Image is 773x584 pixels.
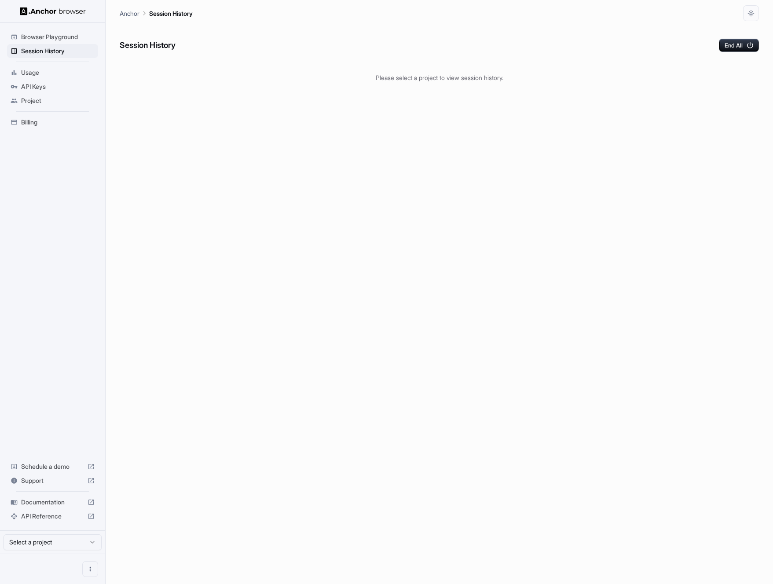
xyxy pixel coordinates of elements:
[120,39,176,52] h6: Session History
[7,115,98,129] div: Billing
[7,44,98,58] div: Session History
[21,47,95,55] span: Session History
[21,476,84,485] span: Support
[7,460,98,474] div: Schedule a demo
[719,39,759,52] button: End All
[20,7,86,15] img: Anchor Logo
[7,474,98,488] div: Support
[21,462,84,471] span: Schedule a demo
[21,512,84,521] span: API Reference
[21,33,95,41] span: Browser Playground
[120,73,759,82] p: Please select a project to view session history.
[82,561,98,577] button: Open menu
[21,96,95,105] span: Project
[21,68,95,77] span: Usage
[149,9,193,18] p: Session History
[7,80,98,94] div: API Keys
[120,8,193,18] nav: breadcrumb
[21,82,95,91] span: API Keys
[7,509,98,523] div: API Reference
[7,66,98,80] div: Usage
[7,94,98,108] div: Project
[7,30,98,44] div: Browser Playground
[21,118,95,127] span: Billing
[7,495,98,509] div: Documentation
[120,9,139,18] p: Anchor
[21,498,84,507] span: Documentation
